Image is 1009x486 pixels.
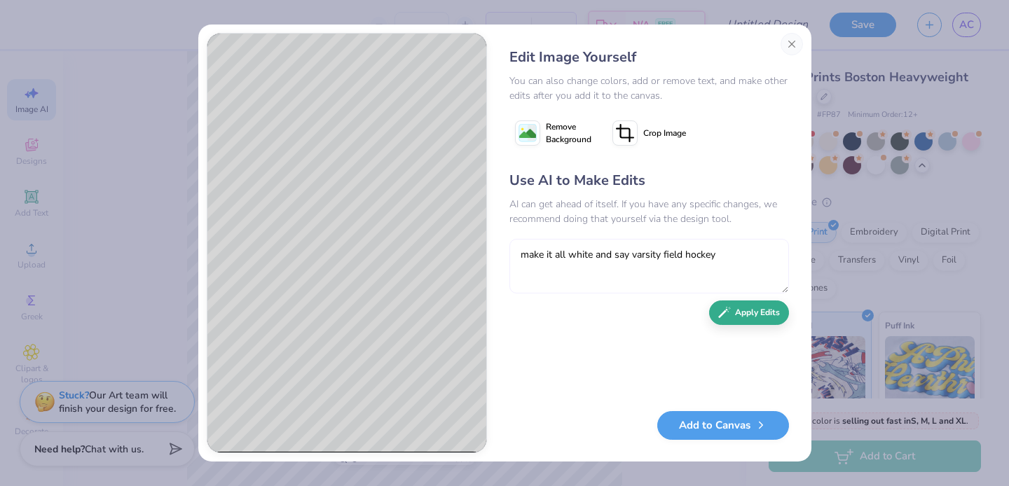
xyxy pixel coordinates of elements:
[509,47,789,68] div: Edit Image Yourself
[781,33,803,55] button: Close
[709,300,789,325] button: Apply Edits
[546,120,591,146] span: Remove Background
[509,170,789,191] div: Use AI to Make Edits
[607,116,694,151] button: Crop Image
[509,74,789,103] div: You can also change colors, add or remove text, and make other edits after you add it to the canvas.
[509,116,597,151] button: Remove Background
[643,127,686,139] span: Crop Image
[657,411,789,440] button: Add to Canvas
[509,239,789,293] textarea: make it all white and say varsity field hockey
[509,197,789,226] div: AI can get ahead of itself. If you have any specific changes, we recommend doing that yourself vi...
